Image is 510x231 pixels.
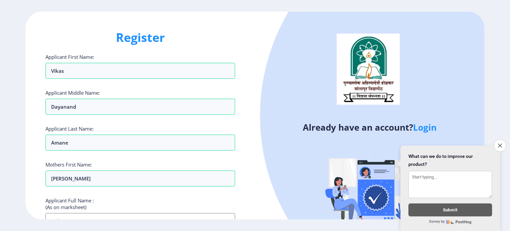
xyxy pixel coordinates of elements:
input: First Name [45,63,235,79]
input: Last Name [45,171,235,186]
label: Mothers First Name: [45,161,92,168]
input: Last Name [45,135,235,151]
input: First Name [45,99,235,115]
label: Applicant Middle Name: [45,89,100,96]
label: Applicant Last Name: [45,125,94,132]
h4: Already have an account? [260,122,479,133]
label: Applicant First Name: [45,54,94,60]
img: logo [337,34,400,105]
input: Full Name [45,213,235,229]
label: Applicant Full Name : (As on marksheet) [45,197,94,210]
a: Login [413,121,437,133]
h1: Register [45,30,235,46]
